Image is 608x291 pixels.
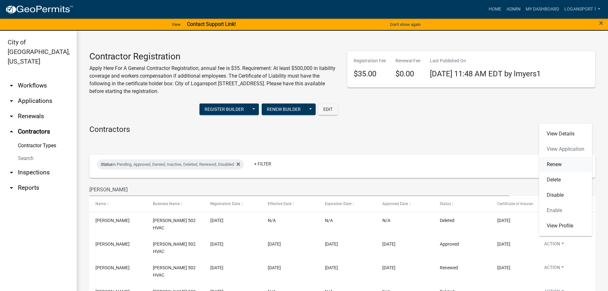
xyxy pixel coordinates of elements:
[8,97,15,105] i: arrow_drop_down
[440,202,451,206] span: Status
[8,128,15,135] i: arrow_drop_up
[268,265,281,270] span: 01/01/2024
[95,241,130,247] span: Marcelo Ramirez
[268,202,291,206] span: Effective Date
[204,196,262,211] datatable-header-cell: Registration Date
[325,202,351,206] span: Expiration Date
[318,103,338,115] button: Edit
[430,69,541,78] span: [DATE] 11:48 AM EDT by lmyers1
[89,51,338,62] h3: Contractor Registration
[261,196,319,211] datatable-header-cell: Effective Date
[319,196,376,211] datatable-header-cell: Expiration Date
[497,241,510,247] span: 09/22/2025
[497,202,556,206] span: Certificate of Insurance Expiration
[249,158,276,170] a: + Filter
[210,202,240,206] span: Registration Date
[539,172,592,188] a: Delete
[354,69,386,79] h4: $35.00
[491,196,533,211] datatable-header-cell: Certificate of Insurance Expiration
[101,162,113,167] span: Status
[376,196,434,211] datatable-header-cell: Approved Date
[153,241,196,254] span: Ramirez 502 HVAC
[153,218,196,230] span: Ramirez 502 HVAC
[268,241,281,247] span: 01/13/2025
[533,196,590,211] datatable-header-cell: Actions
[430,57,541,64] p: Last Published On
[169,19,183,30] a: View
[504,3,523,15] a: Admin
[387,19,423,30] button: Don't show again
[497,218,510,223] span: 09/22/2025
[8,184,15,192] i: arrow_drop_down
[89,125,595,134] h4: Contractors
[153,265,196,278] span: Ramirez 502 HVAC
[325,218,333,223] span: N/A
[89,196,147,211] datatable-header-cell: Name
[8,82,15,89] i: arrow_drop_down
[562,3,603,15] a: Logansport 1
[8,169,15,176] i: arrow_drop_down
[539,126,592,142] a: View Details
[382,265,395,270] span: 11/14/2023
[539,124,592,236] div: Action
[97,159,244,170] div: in Pending, Approved, Denied, Inactive, Deleted, Renewed, Disabled
[440,218,454,223] span: Deleted
[539,188,592,203] a: Disable
[599,19,603,27] button: Close
[434,196,491,211] datatable-header-cell: Status
[539,218,592,234] a: View Profile
[325,265,338,270] span: 12/31/2024
[8,112,15,120] i: arrow_drop_down
[95,218,130,223] span: Marcelo Ramirez
[89,183,509,196] input: Search for contractors
[95,202,106,206] span: Name
[210,218,223,223] span: 01/03/2025
[382,218,390,223] span: N/A
[95,265,130,270] span: Marcelo Ramirez
[440,241,459,247] span: Approved
[486,3,504,15] a: Home
[89,65,338,95] p: Apply Here For A General Contractor Registration, annual fee is $35. Requirement: At least $500,0...
[147,196,204,211] datatable-header-cell: Business Name
[268,218,276,223] span: N/A
[210,241,223,247] span: 01/03/2025
[539,241,569,250] button: Action
[187,21,236,27] strong: Contact Support Link!
[199,103,249,115] button: Register Builder
[539,264,569,273] button: Action
[325,241,338,247] span: 09/22/2025
[354,57,386,64] p: Registration Fee
[262,103,306,115] button: Renew Builder
[497,265,510,270] span: 09/22/2025
[440,265,458,270] span: Renewed
[382,202,408,206] span: Approved Date
[539,157,592,172] a: Renew
[382,241,395,247] span: 01/13/2025
[395,57,420,64] p: Renewal Fee
[395,69,420,79] h4: $0.00
[599,19,603,27] span: ×
[523,3,562,15] a: My Dashboard
[210,265,223,270] span: 11/14/2023
[153,202,180,206] span: Business Name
